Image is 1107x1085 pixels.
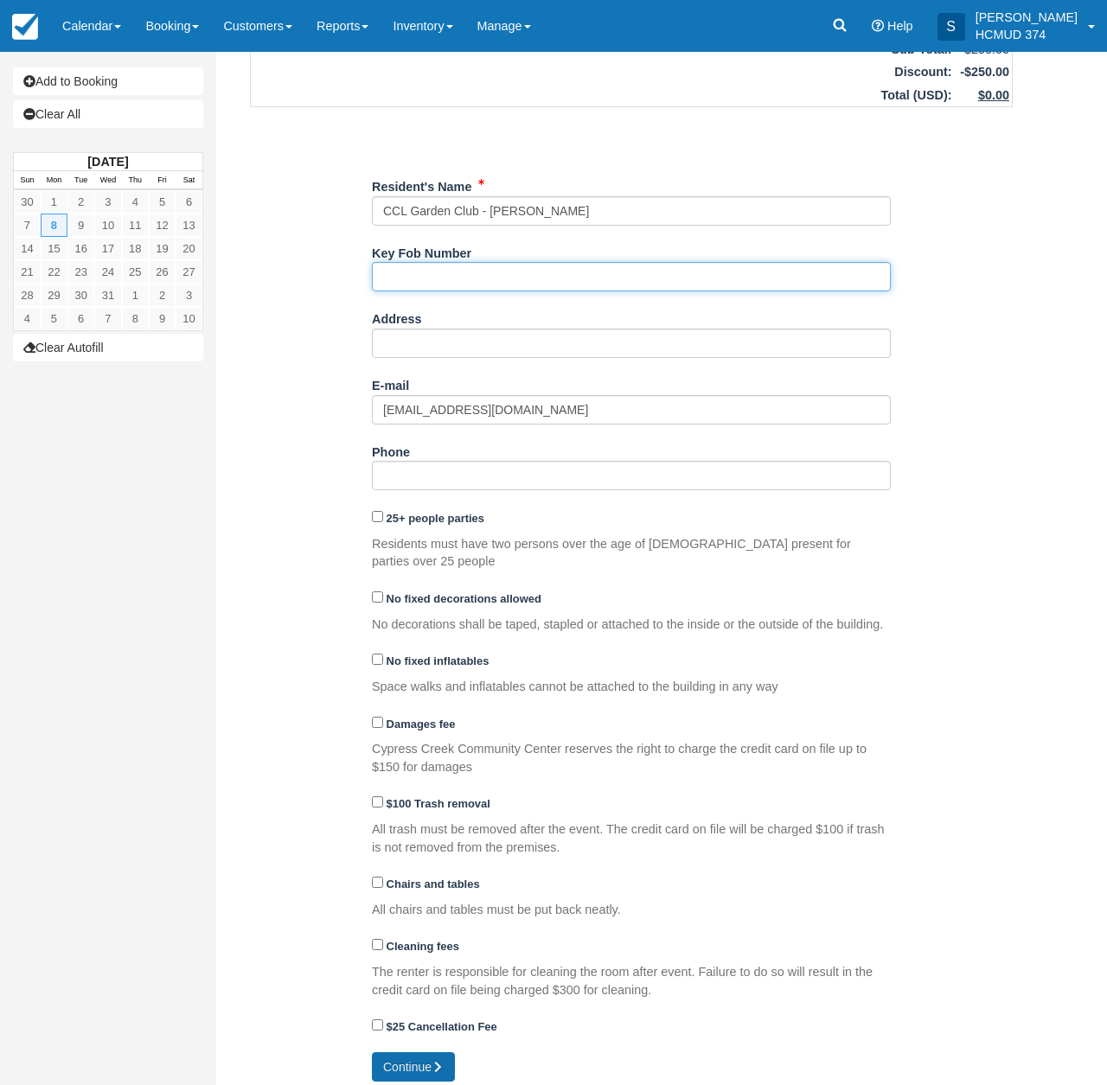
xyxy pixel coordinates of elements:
[372,678,778,696] p: Space walks and inflatables cannot be attached to the building in any way
[176,260,202,284] a: 27
[94,237,121,260] a: 17
[41,307,67,330] a: 5
[372,1052,455,1082] button: Continue
[881,88,952,102] strong: Total ( ):
[372,717,383,728] input: Damages fee
[387,654,490,667] strong: No fixed inflatables
[372,901,621,919] p: All chairs and tables must be put back neatly.
[387,1020,497,1033] strong: $25 Cancellation Fee
[94,307,121,330] a: 7
[978,88,1009,102] u: $0.00
[176,237,202,260] a: 20
[94,190,121,214] a: 3
[960,65,1009,79] strong: -$250.00
[372,172,471,196] label: Resident's Name
[67,171,94,190] th: Tue
[67,190,94,214] a: 2
[372,820,891,856] p: All trash must be removed after the event. The credit card on file will be charged $100 if trash ...
[13,67,203,95] a: Add to Booking
[149,190,176,214] a: 5
[94,214,121,237] a: 10
[94,171,121,190] th: Wed
[41,237,67,260] a: 15
[892,42,952,56] strong: Sub-Total:
[14,190,41,214] a: 30
[14,260,41,284] a: 21
[372,304,422,329] label: Address
[176,190,202,214] a: 6
[387,592,541,605] strong: No fixed decorations allowed
[122,237,149,260] a: 18
[372,437,410,462] label: Phone
[872,20,884,32] i: Help
[372,591,383,603] input: No fixed decorations allowed
[387,797,490,810] strong: $100 Trash removal
[149,171,176,190] th: Fri
[918,88,944,102] span: USD
[41,284,67,307] a: 29
[14,284,41,307] a: 28
[372,371,409,395] label: E-mail
[87,155,128,169] strong: [DATE]
[176,307,202,330] a: 10
[372,963,891,999] p: The renter is responsible for cleaning the room after event. Failure to do so will result in the ...
[14,171,41,190] th: Sun
[372,796,383,807] input: $100 Trash removal
[14,307,41,330] a: 4
[176,171,202,190] th: Sat
[41,190,67,214] a: 1
[387,718,456,731] strong: Damages fee
[94,284,121,307] a: 31
[937,13,965,41] div: S
[372,939,383,950] input: Cleaning fees
[67,214,94,237] a: 9
[122,190,149,214] a: 4
[372,511,383,522] input: 25+ people parties
[149,284,176,307] a: 2
[149,307,176,330] a: 9
[41,214,67,237] a: 8
[122,307,149,330] a: 8
[149,260,176,284] a: 26
[176,284,202,307] a: 3
[372,740,891,775] p: Cypress Creek Community Center reserves the right to charge the credit card on file up to $150 fo...
[94,260,121,284] a: 24
[14,237,41,260] a: 14
[149,237,176,260] a: 19
[372,239,471,263] label: Key Fob Number
[387,512,484,525] strong: 25+ people parties
[122,284,149,307] a: 1
[12,14,38,40] img: checkfront-main-nav-mini-logo.png
[976,26,1078,43] p: HCMUD 374
[122,260,149,284] a: 25
[14,214,41,237] a: 7
[41,260,67,284] a: 22
[41,171,67,190] th: Mon
[13,100,203,128] a: Clear All
[372,877,383,888] input: Chairs and tables
[976,9,1078,26] p: [PERSON_NAME]
[387,878,480,890] strong: Chairs and tables
[372,616,883,634] p: No decorations shall be taped, stapled or attached to the inside or the outside of the building.
[122,214,149,237] a: 11
[887,19,913,33] span: Help
[67,237,94,260] a: 16
[13,334,203,361] button: Clear Autofill
[122,171,149,190] th: Thu
[372,654,383,665] input: No fixed inflatables
[176,214,202,237] a: 13
[387,940,459,953] strong: Cleaning fees
[67,307,94,330] a: 6
[67,284,94,307] a: 30
[894,65,951,79] strong: Discount:
[67,260,94,284] a: 23
[149,214,176,237] a: 12
[372,535,891,571] p: Residents must have two persons over the age of [DEMOGRAPHIC_DATA] present for parties over 25 pe...
[372,1019,383,1031] input: $25 Cancellation Fee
